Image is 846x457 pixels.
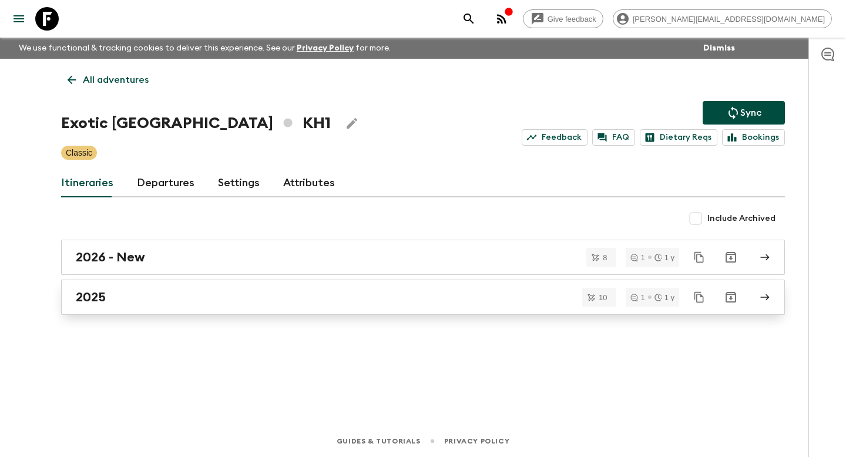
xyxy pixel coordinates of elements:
[337,435,421,448] a: Guides & Tutorials
[83,73,149,87] p: All adventures
[689,247,710,268] button: Duplicate
[283,169,335,197] a: Attributes
[700,40,738,56] button: Dismiss
[740,106,761,120] p: Sync
[654,294,674,301] div: 1 y
[592,294,614,301] span: 10
[66,147,92,159] p: Classic
[340,112,364,135] button: Edit Adventure Title
[61,280,785,315] a: 2025
[137,169,194,197] a: Departures
[523,9,603,28] a: Give feedback
[522,129,587,146] a: Feedback
[719,246,743,269] button: Archive
[61,112,331,135] h1: Exotic [GEOGRAPHIC_DATA] KH1
[630,294,644,301] div: 1
[613,9,832,28] div: [PERSON_NAME][EMAIL_ADDRESS][DOMAIN_NAME]
[703,101,785,125] button: Sync adventure departures to the booking engine
[7,7,31,31] button: menu
[596,254,614,261] span: 8
[719,285,743,309] button: Archive
[457,7,481,31] button: search adventures
[218,169,260,197] a: Settings
[640,129,717,146] a: Dietary Reqs
[76,290,106,305] h2: 2025
[626,15,831,23] span: [PERSON_NAME][EMAIL_ADDRESS][DOMAIN_NAME]
[297,44,354,52] a: Privacy Policy
[61,68,155,92] a: All adventures
[14,38,395,59] p: We use functional & tracking cookies to deliver this experience. See our for more.
[630,254,644,261] div: 1
[689,287,710,308] button: Duplicate
[61,169,113,197] a: Itineraries
[722,129,785,146] a: Bookings
[61,240,785,275] a: 2026 - New
[707,213,775,224] span: Include Archived
[654,254,674,261] div: 1 y
[541,15,603,23] span: Give feedback
[444,435,509,448] a: Privacy Policy
[76,250,145,265] h2: 2026 - New
[592,129,635,146] a: FAQ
